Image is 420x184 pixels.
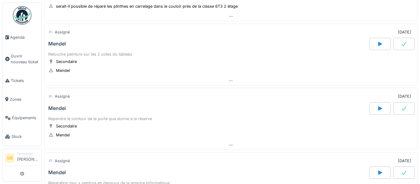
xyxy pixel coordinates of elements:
[398,29,411,35] div: [DATE]
[48,116,414,122] div: Rependre le contour de la porte que donne à la réserve
[3,71,42,90] a: Tickets
[398,93,411,99] div: [DATE]
[11,78,39,84] span: Tickets
[3,47,42,71] a: Ouvrir nouveau ticket
[56,59,77,65] div: Secondaire
[56,68,70,73] div: Mendel
[3,90,42,109] a: Zones
[56,132,70,138] div: Mendei
[48,170,66,175] div: Mendel
[3,28,42,47] a: Agenda
[10,96,39,102] span: Zones
[12,115,39,121] span: Équipements
[398,158,411,164] div: [DATE]
[48,51,414,57] div: Retouche peinture sur les 2 cotes du tableau
[55,29,70,35] div: Assigné
[17,151,39,156] div: Technicien
[55,158,70,164] div: Assigné
[3,127,42,146] a: Stock
[11,134,39,139] span: Stock
[10,34,39,40] span: Agenda
[48,41,66,47] div: Mendel
[11,53,39,65] span: Ouvrir nouveau ticket
[55,93,70,99] div: Assigné
[56,3,238,9] div: serait-il possible de réparé les plinthes en carrelage dans le couloir prés de la classe 6T3 2 étage
[48,105,66,111] div: Mendei
[3,109,42,127] a: Équipements
[5,154,14,163] li: GB
[17,151,39,165] li: [PERSON_NAME]
[13,6,31,25] img: Badge_color-CXgf-gQk.svg
[5,151,39,166] a: GB Technicien[PERSON_NAME]
[56,123,77,129] div: Secondaire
